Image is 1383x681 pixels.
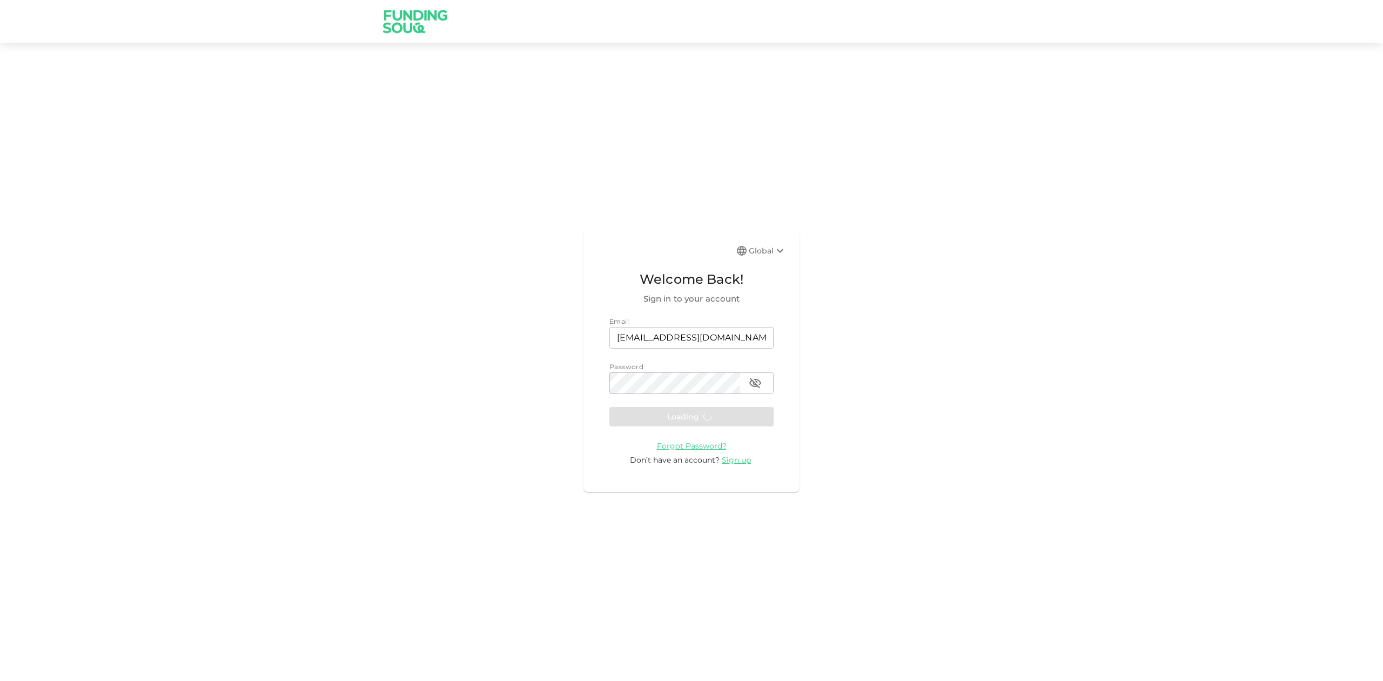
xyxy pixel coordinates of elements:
[609,327,774,349] input: email
[657,440,727,451] a: Forgot Password?
[609,363,643,371] span: Password
[609,317,629,325] span: Email
[609,292,774,305] span: Sign in to your account
[609,372,740,394] input: password
[630,455,720,465] span: Don’t have an account?
[749,244,787,257] div: Global
[609,269,774,290] span: Welcome Back!
[657,441,727,451] span: Forgot Password?
[722,455,751,465] span: Sign up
